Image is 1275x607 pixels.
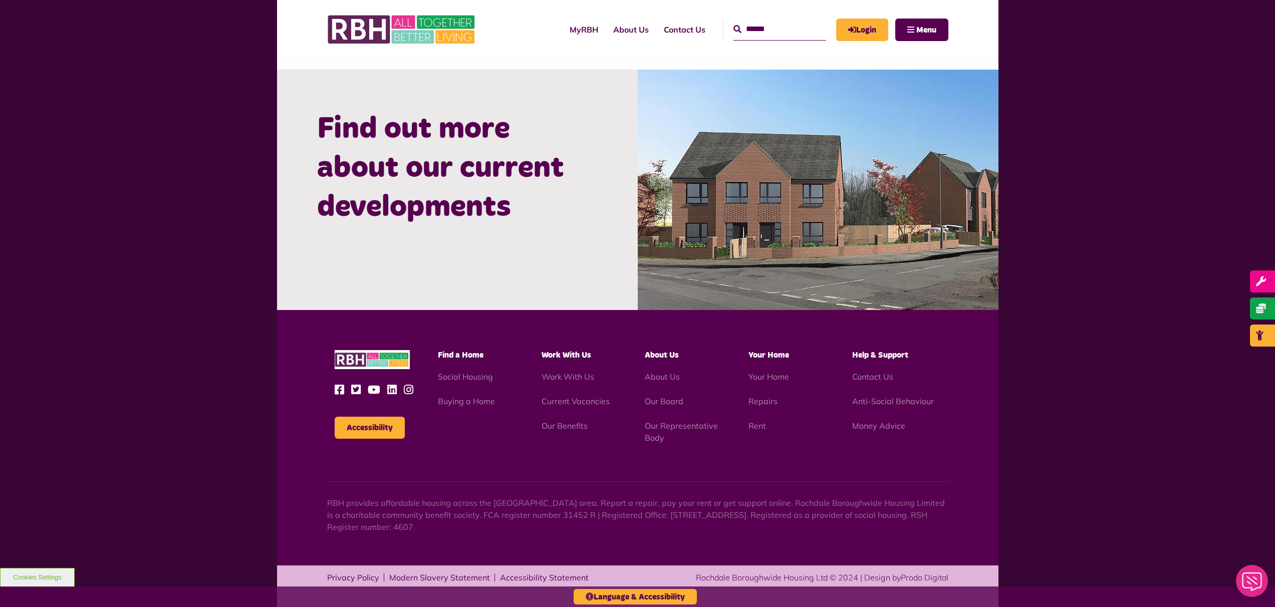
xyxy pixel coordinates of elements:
a: Accessibility Statement [500,573,589,581]
a: Contact Us [852,372,893,382]
button: Accessibility [335,417,405,439]
h2: Find out more about our current developments [317,110,598,227]
a: Our Board [645,396,683,406]
a: About Us [606,16,656,43]
span: Menu [916,26,936,34]
img: RBH [335,350,410,370]
span: Help & Support [852,351,908,359]
a: Contact Us [656,16,713,43]
div: Rochdale Boroughwide Housing Ltd © 2024 | Design by [696,571,948,583]
a: Our Representative Body [645,421,718,443]
a: Modern Slavery Statement - open in a new tab [389,573,490,581]
a: Work With Us [542,372,594,382]
a: Your Home [748,372,789,382]
a: Repairs [748,396,778,406]
a: Money Advice [852,421,905,431]
img: RBH [327,10,477,49]
a: Privacy Policy [327,573,379,581]
a: About Us [645,372,680,382]
a: Buying a Home [438,396,495,406]
button: Navigation [895,19,948,41]
a: MyRBH [836,19,888,41]
span: Work With Us [542,351,591,359]
a: Prodo Digital - open in a new tab [901,572,948,582]
p: RBH provides affordable housing across the [GEOGRAPHIC_DATA] area. Report a repair, pay your rent... [327,497,948,533]
button: Language & Accessibility [574,589,697,604]
a: Our Benefits [542,421,588,431]
span: About Us [645,351,679,359]
a: Rent [748,421,766,431]
img: New RBH homes at Peel Lane, Heywood [638,70,998,310]
span: Your Home [748,351,789,359]
a: Anti-Social Behaviour [852,396,934,406]
a: Social Housing - open in a new tab [438,372,493,382]
span: Find a Home [438,351,483,359]
input: Search [733,19,826,40]
a: MyRBH [562,16,606,43]
iframe: Netcall Web Assistant for live chat [1230,562,1275,607]
a: Current Vacancies [542,396,610,406]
